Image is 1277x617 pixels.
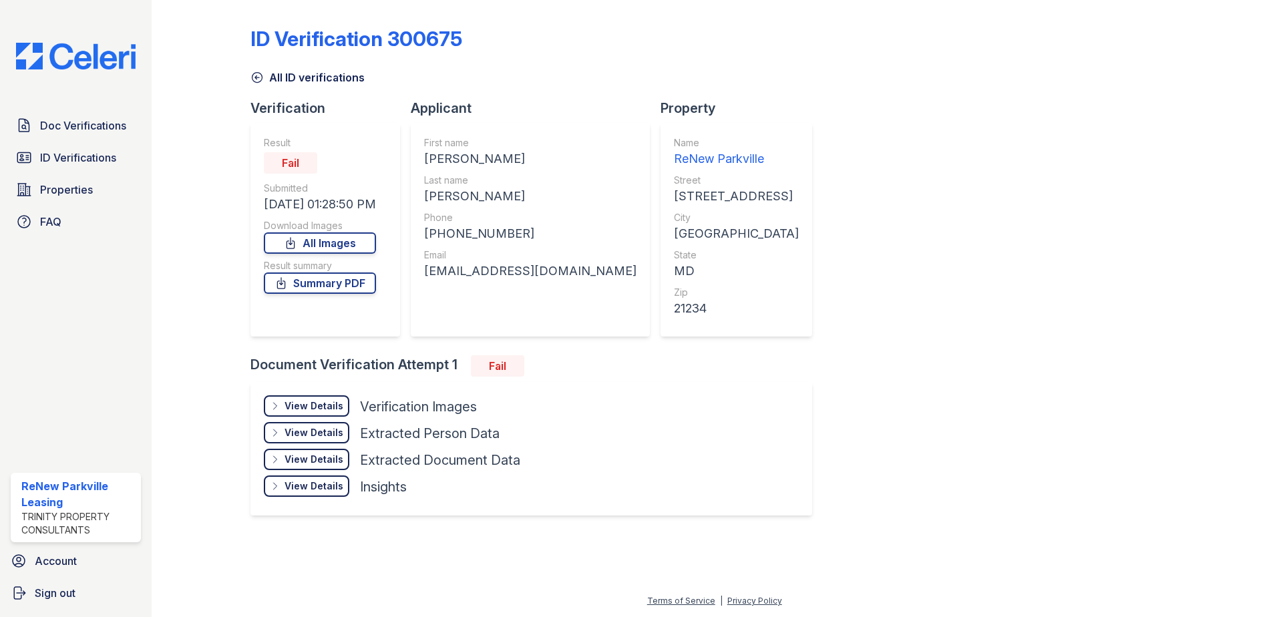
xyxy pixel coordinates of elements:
[250,27,462,51] div: ID Verification 300675
[411,99,661,118] div: Applicant
[674,286,799,299] div: Zip
[674,174,799,187] div: Street
[5,580,146,606] a: Sign out
[360,397,477,416] div: Verification Images
[424,136,636,150] div: First name
[40,182,93,198] span: Properties
[424,248,636,262] div: Email
[250,99,411,118] div: Verification
[285,479,343,493] div: View Details
[360,424,500,443] div: Extracted Person Data
[285,426,343,439] div: View Details
[471,355,524,377] div: Fail
[727,596,782,606] a: Privacy Policy
[674,211,799,224] div: City
[264,136,376,150] div: Result
[264,195,376,214] div: [DATE] 01:28:50 PM
[424,174,636,187] div: Last name
[674,248,799,262] div: State
[5,43,146,69] img: CE_Logo_Blue-a8612792a0a2168367f1c8372b55b34899dd931a85d93a1a3d3e32e68fde9ad4.png
[674,136,799,150] div: Name
[11,112,141,139] a: Doc Verifications
[647,596,715,606] a: Terms of Service
[360,451,520,469] div: Extracted Document Data
[360,477,407,496] div: Insights
[285,399,343,413] div: View Details
[674,150,799,168] div: ReNew Parkville
[264,219,376,232] div: Download Images
[674,224,799,243] div: [GEOGRAPHIC_DATA]
[661,99,823,118] div: Property
[674,136,799,168] a: Name ReNew Parkville
[424,224,636,243] div: [PHONE_NUMBER]
[424,150,636,168] div: [PERSON_NAME]
[250,69,365,85] a: All ID verifications
[285,453,343,466] div: View Details
[11,208,141,235] a: FAQ
[11,176,141,203] a: Properties
[674,187,799,206] div: [STREET_ADDRESS]
[264,272,376,294] a: Summary PDF
[40,150,116,166] span: ID Verifications
[11,144,141,171] a: ID Verifications
[424,262,636,280] div: [EMAIL_ADDRESS][DOMAIN_NAME]
[264,152,317,174] div: Fail
[250,355,823,377] div: Document Verification Attempt 1
[40,214,61,230] span: FAQ
[264,259,376,272] div: Result summary
[21,510,136,537] div: Trinity Property Consultants
[720,596,723,606] div: |
[264,182,376,195] div: Submitted
[424,187,636,206] div: [PERSON_NAME]
[40,118,126,134] span: Doc Verifications
[674,299,799,318] div: 21234
[264,232,376,254] a: All Images
[21,478,136,510] div: ReNew Parkville Leasing
[5,548,146,574] a: Account
[35,553,77,569] span: Account
[424,211,636,224] div: Phone
[674,262,799,280] div: MD
[35,585,75,601] span: Sign out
